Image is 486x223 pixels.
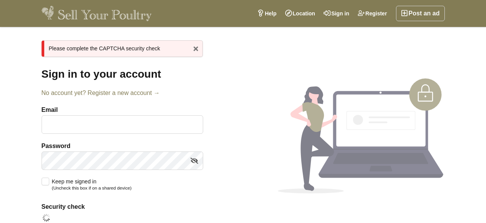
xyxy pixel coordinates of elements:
[42,141,203,151] label: Password
[42,178,132,191] label: Keep me signed in
[281,6,319,21] a: Location
[190,43,202,54] a: x
[189,155,200,166] a: Show/hide password
[396,6,445,21] a: Post an ad
[42,202,203,211] label: Security check
[42,68,203,81] h1: Sign in to your account
[42,6,152,21] img: Sell Your Poultry
[42,88,203,98] a: No account yet? Register a new account →
[253,6,281,21] a: Help
[354,6,391,21] a: Register
[42,40,203,57] div: Please complete the CAPTCHA security check
[42,105,203,115] label: Email
[52,185,132,190] small: (Uncheck this box if on a shared device)
[319,6,354,21] a: Sign in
